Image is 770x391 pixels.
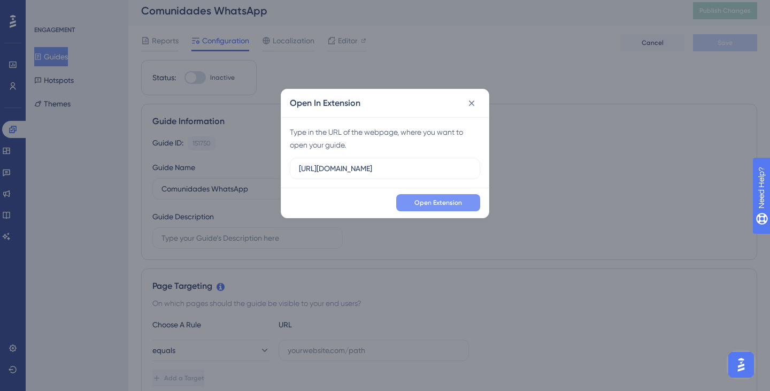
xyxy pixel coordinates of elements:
iframe: UserGuiding AI Assistant Launcher [725,349,757,381]
span: Need Help? [25,3,67,16]
input: URL [299,163,471,174]
div: Type in the URL of the webpage, where you want to open your guide. [290,126,480,151]
span: Open Extension [414,198,462,207]
h2: Open In Extension [290,97,360,110]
